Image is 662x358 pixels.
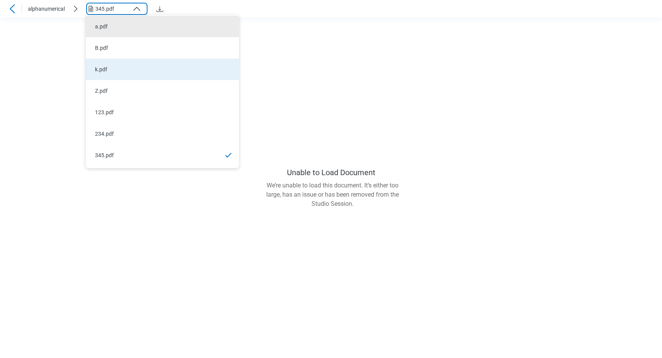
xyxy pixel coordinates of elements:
[86,15,239,168] ul: Menu
[258,181,404,209] div: We’re unable to load this document. It’s either too large, has an issue or has been removed from ...
[95,66,221,73] div: k.pdf
[154,3,166,15] button: Download
[28,5,65,13] span: alphanumerical
[86,3,147,15] button: 345.pdf
[95,151,221,159] div: 345.pdf
[95,108,221,116] div: 123.pdf
[95,44,221,52] div: B.pdf
[95,5,129,13] div: 345.pdf
[95,23,221,30] div: a.pdf
[287,167,375,178] div: Unable to Load Document
[95,87,221,95] div: Z.pdf
[95,130,221,138] div: 234.pdf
